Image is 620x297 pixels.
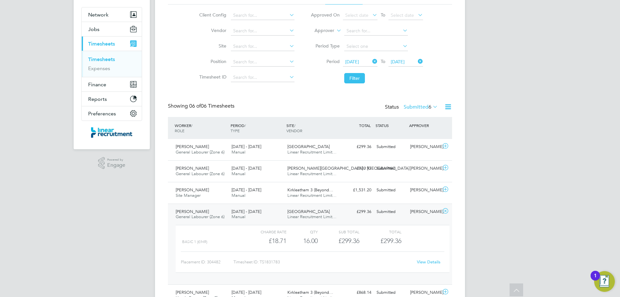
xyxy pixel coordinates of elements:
span: Linear Recruitment Limit… [287,149,336,155]
span: Site Manager [176,193,201,198]
div: £299.36 [340,207,374,217]
span: [PERSON_NAME][GEOGRAPHIC_DATA] / [GEOGRAPHIC_DATA] [287,165,409,171]
div: £299.36 [318,236,359,246]
a: Expenses [88,65,110,71]
span: [GEOGRAPHIC_DATA] [287,209,330,214]
span: / [244,123,246,128]
span: Select date [345,12,368,18]
button: Filter [344,73,365,83]
div: APPROVER [408,120,441,131]
a: Powered byEngage [98,157,126,169]
span: £299.36 [380,237,401,245]
input: Select one [344,42,408,51]
div: WORKER [173,120,229,136]
label: Submitted [404,104,438,110]
button: Reports [82,92,142,106]
span: [PERSON_NAME] [176,144,209,149]
label: Client Config [197,12,226,18]
div: £1,531.20 [340,185,374,196]
a: View Details [417,259,440,265]
span: General Labourer (Zone 6) [176,214,224,219]
input: Search for... [344,27,408,36]
div: £299.36 [340,142,374,152]
label: Site [197,43,226,49]
label: Vendor [197,27,226,33]
button: Timesheets [82,37,142,51]
div: [PERSON_NAME] [408,142,441,152]
span: [DATE] - [DATE] [232,165,261,171]
label: Period Type [311,43,340,49]
span: [DATE] - [DATE] [232,144,261,149]
span: [PERSON_NAME] [176,209,209,214]
label: Timesheet ID [197,74,226,80]
div: SITE [285,120,341,136]
span: Manual [232,149,245,155]
button: Jobs [82,22,142,36]
div: Charge rate [245,228,286,236]
input: Search for... [231,42,294,51]
div: [PERSON_NAME] [408,185,441,196]
span: Linear Recruitment Limit… [287,214,336,219]
div: 1 [594,276,597,284]
span: Kirkleatham 3 (Beyond… [287,187,333,193]
div: Showing [168,103,236,110]
div: [PERSON_NAME] [408,163,441,174]
span: [DATE] - [DATE] [232,209,261,214]
label: Approved On [311,12,340,18]
span: Manual [232,193,245,198]
button: Open Resource Center, 1 new notification [594,271,615,292]
div: Submitted [374,142,408,152]
span: 06 of [189,103,201,109]
span: Linear Recruitment Limit… [287,193,336,198]
span: TOTAL [359,123,371,128]
label: Approver [305,27,334,34]
input: Search for... [231,58,294,67]
input: Search for... [231,73,294,82]
div: PERIOD [229,120,285,136]
span: [GEOGRAPHIC_DATA] [287,144,330,149]
span: Preferences [88,111,116,117]
div: Placement ID: 304482 [181,257,233,267]
span: General Labourer (Zone 6) [176,149,224,155]
span: Timesheets [88,41,115,47]
span: Reports [88,96,107,102]
div: £130.97 [340,163,374,174]
span: To [379,11,387,19]
div: £18.71 [245,236,286,246]
span: [DATE] - [DATE] [232,187,261,193]
span: Jobs [88,26,99,32]
label: Period [311,58,340,64]
span: [DATE] [391,59,405,65]
div: Timesheet ID: TS1831783 [233,257,413,267]
span: ROLE [175,128,184,133]
a: Timesheets [88,56,115,62]
div: [PERSON_NAME] [408,207,441,217]
span: / [191,123,192,128]
div: Total [359,228,401,236]
span: VENDOR [286,128,302,133]
span: Powered by [107,157,125,163]
img: linearrecruitment-logo-retina.png [91,127,132,138]
button: Finance [82,77,142,91]
div: Timesheets [82,51,142,77]
div: Sub Total [318,228,359,236]
div: Status [385,103,439,112]
div: QTY [286,228,318,236]
span: [DATE] - [DATE] [232,290,261,295]
span: / [294,123,295,128]
span: 06 Timesheets [189,103,234,109]
span: 6 [429,104,431,110]
span: Linear Recruitment Limit… [287,171,336,176]
span: Network [88,12,108,18]
button: Preferences [82,106,142,121]
span: To [379,57,387,66]
span: General Labourer (Zone 6) [176,171,224,176]
span: Finance [88,81,106,88]
span: [DATE] [345,59,359,65]
label: Position [197,58,226,64]
div: Submitted [374,207,408,217]
span: [PERSON_NAME] [176,187,209,193]
div: Submitted [374,163,408,174]
div: Submitted [374,185,408,196]
span: Kirkleatham 3 (Beyond… [287,290,333,295]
